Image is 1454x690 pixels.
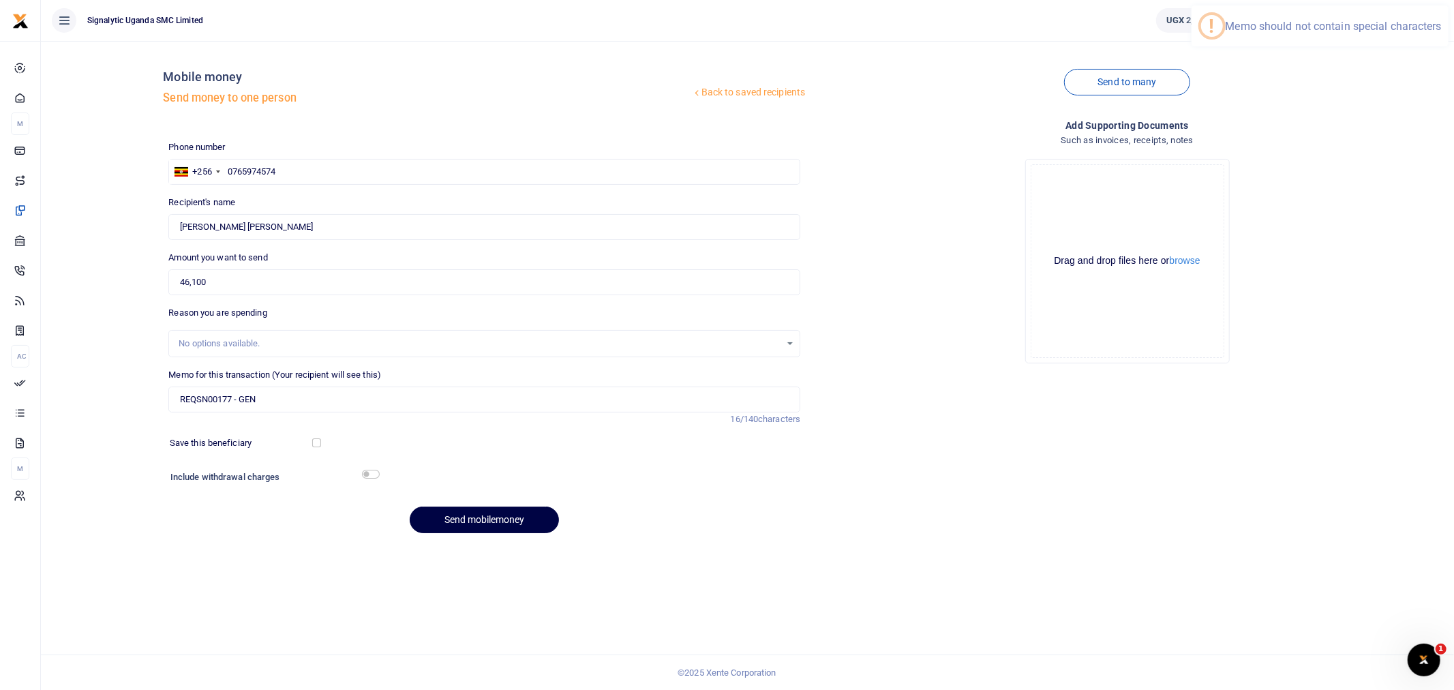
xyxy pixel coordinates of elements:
[168,306,267,320] label: Reason you are spending
[1031,254,1224,267] div: Drag and drop files here or
[11,345,29,367] li: Ac
[1408,644,1440,676] iframe: Intercom live chat
[811,133,1443,148] h4: Such as invoices, receipts, notes
[691,80,806,105] a: Back to saved recipients
[1156,8,1235,33] a: UGX 2,425,930
[811,118,1443,133] h4: Add supporting Documents
[1226,20,1442,33] div: Memo should not contain special characters
[179,337,781,350] div: No options available.
[731,414,759,424] span: 16/140
[1025,159,1230,363] div: File Uploader
[168,387,800,412] input: Enter extra information
[192,165,211,179] div: +256
[758,414,800,424] span: characters
[170,436,252,450] label: Save this beneficiary
[11,112,29,135] li: M
[410,507,559,533] button: Send mobilemoney
[163,70,691,85] h4: Mobile money
[82,14,209,27] span: Signalytic Uganda SMC Limited
[168,368,381,382] label: Memo for this transaction (Your recipient will see this)
[1151,8,1240,33] li: Wallet ballance
[168,214,800,240] input: MTN & Airtel numbers are validated
[168,196,235,209] label: Recipient's name
[168,251,267,265] label: Amount you want to send
[1436,644,1447,655] span: 1
[1170,256,1200,265] button: browse
[12,13,29,29] img: logo-small
[1209,15,1215,37] div: !
[1166,14,1224,27] span: UGX 2,425,930
[169,160,224,184] div: Uganda: +256
[163,91,691,105] h5: Send money to one person
[168,140,225,154] label: Phone number
[11,457,29,480] li: M
[1064,69,1190,95] a: Send to many
[168,159,800,185] input: Enter phone number
[12,15,29,25] a: logo-small logo-large logo-large
[168,269,800,295] input: UGX
[170,472,373,483] h6: Include withdrawal charges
